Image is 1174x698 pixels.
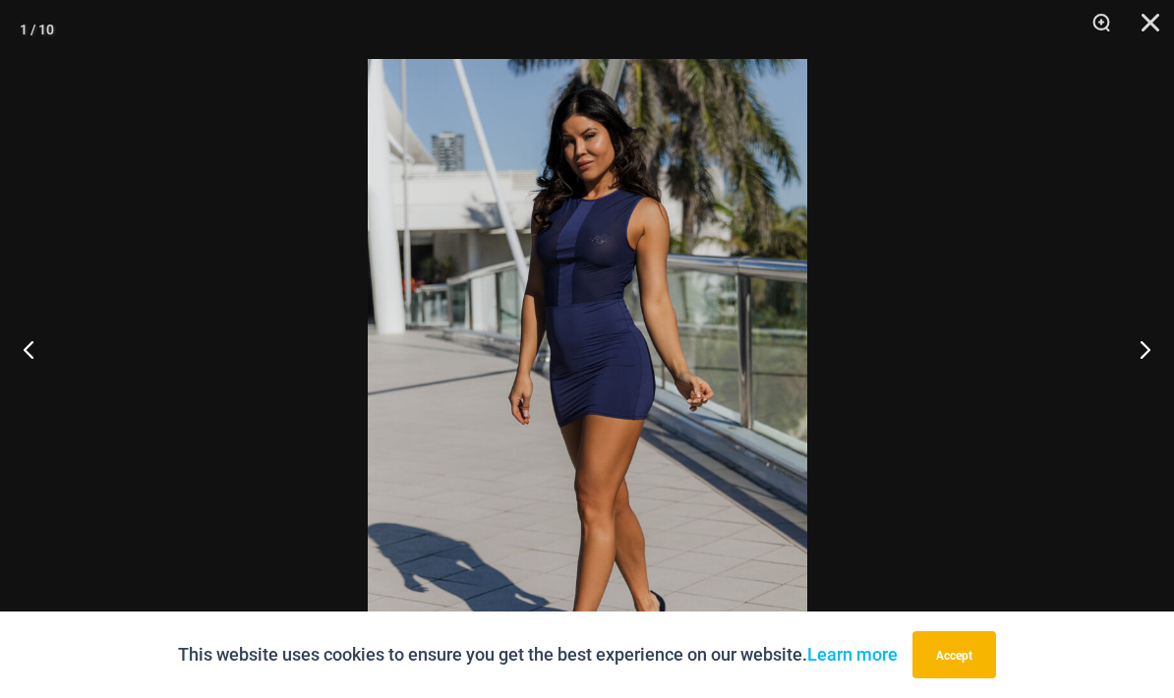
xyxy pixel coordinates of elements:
[912,631,996,678] button: Accept
[178,640,898,669] p: This website uses cookies to ensure you get the best experience on our website.
[20,15,54,44] div: 1 / 10
[807,644,898,665] a: Learn more
[1100,300,1174,398] button: Next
